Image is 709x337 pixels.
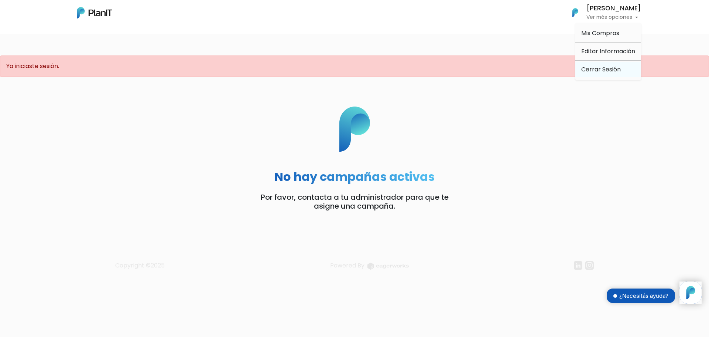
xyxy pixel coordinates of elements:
[581,29,619,37] span: Mis Compras
[575,62,641,77] a: Cerrar Sesión
[585,261,594,270] img: instagram-7ba2a2629254302ec2a9470e65da5de918c9f3c9a63008f8abed3140a32961bf.svg
[77,7,112,18] img: PlanIt Logo
[586,5,641,12] h6: [PERSON_NAME]
[115,261,165,276] p: Copyright ©2025
[575,26,641,41] a: Mis Compras
[225,193,484,210] p: Por favor, contacta a tu administrador para que te asigne una campaña.
[569,282,679,311] iframe: trengo-widget-status
[575,44,641,59] a: Editar Información
[679,282,702,304] iframe: trengo-widget-launcher
[330,261,364,270] span: translation missing: es.layouts.footer.powered_by
[274,170,435,184] h2: No hay campañas activas
[567,4,583,21] img: PlanIt Logo
[574,261,582,270] img: linkedin-cc7d2dbb1a16aff8e18f147ffe980d30ddd5d9e01409788280e63c91fc390ff4.svg
[563,3,641,22] button: PlanIt Logo [PERSON_NAME] Ver más opciones
[330,261,409,276] a: Powered By
[313,107,396,152] img: p_logo-cf95315c21ec54a07da33abe4a980685f2930ff06ee032fe1bfa050a97dd1b1f.svg
[367,263,409,270] img: logo_eagerworks-044938b0bf012b96b195e05891a56339191180c2d98ce7df62ca656130a436fa.svg
[586,15,641,20] p: Ver más opciones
